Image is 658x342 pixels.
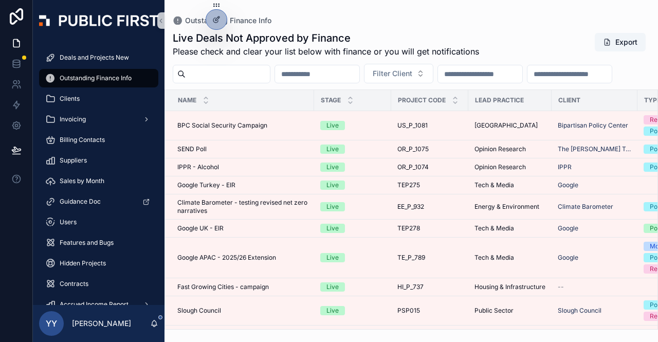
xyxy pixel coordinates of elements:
span: Opinion Research [474,145,526,153]
a: IPPR [558,163,572,171]
a: Live [320,306,385,315]
span: Tech & Media [474,224,514,232]
a: IPPR - Alcohol [177,163,308,171]
div: Live [326,163,339,172]
a: Opinion Research [474,163,545,171]
span: US_P_1081 [397,121,428,130]
a: Fast Growing Cities - campaign [177,283,308,291]
span: [GEOGRAPHIC_DATA] [474,121,538,130]
a: Features and Bugs [39,233,158,252]
a: Clients [39,89,158,108]
a: Suppliers [39,151,158,170]
a: OR_P_1075 [397,145,462,153]
a: Sales by Month [39,172,158,190]
a: Guidance Doc [39,192,158,211]
span: Please check and clear your list below with finance or you will get notifications [173,45,479,58]
span: SEND Poll [177,145,207,153]
a: Live [320,224,385,233]
a: Live [320,181,385,190]
a: Google [558,181,631,189]
span: Tech & Media [474,181,514,189]
a: Google [558,254,631,262]
button: Export [595,33,646,51]
p: [PERSON_NAME] [72,318,131,329]
a: Live [320,253,385,262]
a: Live [320,202,385,211]
a: Climate Barometer - testing revised net zero narratives [177,199,308,215]
a: Live [320,282,385,292]
a: Energy & Environment [474,203,545,211]
span: Users [60,218,77,226]
span: OR_P_1075 [397,145,429,153]
a: HI_P_737 [397,283,462,291]
a: The [PERSON_NAME] Trust [558,145,631,153]
a: Bipartisan Policy Center [558,121,628,130]
a: Google APAC - 2025/26 Extension [177,254,308,262]
a: Bipartisan Policy Center [558,121,631,130]
span: EE_P_932 [397,203,424,211]
span: Deals and Projects New [60,53,129,62]
span: HI_P_737 [397,283,424,291]
a: [GEOGRAPHIC_DATA] [474,121,545,130]
span: OR_P_1074 [397,163,429,171]
span: Climate Barometer [558,203,613,211]
a: -- [558,283,631,291]
a: TEP275 [397,181,462,189]
span: Suppliers [60,156,87,165]
span: Billing Contacts [60,136,105,144]
a: Hidden Projects [39,254,158,273]
div: Live [326,121,339,130]
a: Tech & Media [474,254,545,262]
a: Google [558,181,578,189]
a: Climate Barometer [558,203,631,211]
span: Hidden Projects [60,259,106,267]
div: Live [326,202,339,211]
span: Accrued Income Report [60,300,129,309]
div: Live [326,224,339,233]
div: Live [326,253,339,262]
a: BPC Social Security Campaign [177,121,308,130]
a: US_P_1081 [397,121,462,130]
a: Live [320,121,385,130]
a: Tech & Media [474,181,545,189]
span: Fast Growing Cities - campaign [177,283,269,291]
a: IPPR [558,163,631,171]
span: Client [558,96,580,104]
img: App logo [39,15,158,26]
h1: Live Deals Not Approved by Finance [173,31,479,45]
span: Outstanding Finance Info [185,15,271,26]
a: Contracts [39,275,158,293]
a: OR_P_1074 [397,163,462,171]
a: Tech & Media [474,224,545,232]
span: BPC Social Security Campaign [177,121,267,130]
span: Stage [321,96,341,104]
span: Name [178,96,196,104]
a: TEP278 [397,224,462,232]
span: Sales by Month [60,177,104,185]
a: Users [39,213,158,231]
span: Google UK - EIR [177,224,224,232]
span: Outstanding Finance Info [60,74,132,82]
span: Filter Client [373,68,412,79]
a: Housing & Infrastructure [474,283,545,291]
span: Contracts [60,280,88,288]
span: Google [558,254,578,262]
button: Select Button [364,64,433,83]
span: Slough Council [558,307,601,315]
span: Clients [60,95,80,103]
a: Deals and Projects New [39,48,158,67]
a: Billing Contacts [39,131,158,149]
span: Google APAC - 2025/26 Extension [177,254,276,262]
div: Live [326,306,339,315]
div: scrollable content [33,41,164,305]
span: Slough Council [177,307,221,315]
a: SEND Poll [177,145,308,153]
span: Invoicing [60,115,86,123]
a: Public Sector [474,307,545,315]
a: Live [320,163,385,172]
a: Invoicing [39,110,158,129]
a: Google UK - EIR [177,224,308,232]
